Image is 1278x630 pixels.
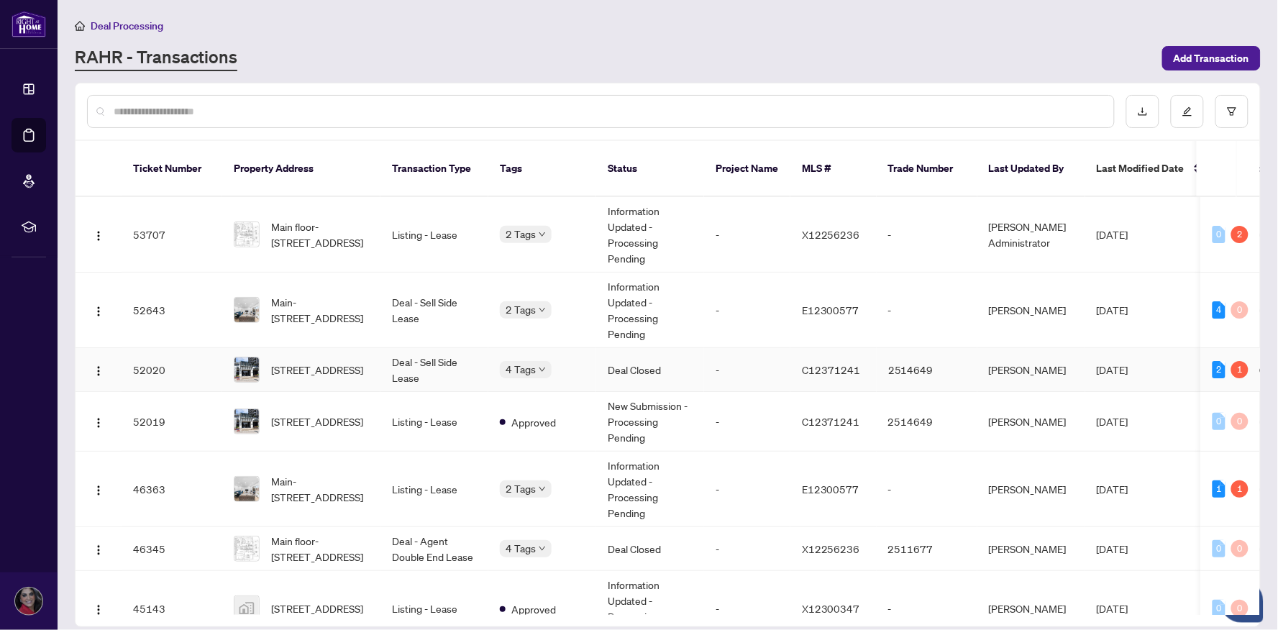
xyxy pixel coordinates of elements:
[596,273,704,348] td: Information Updated - Processing Pending
[1162,46,1261,70] button: Add Transaction
[802,228,860,241] span: X12256236
[506,480,536,497] span: 2 Tags
[93,604,104,616] img: Logo
[12,11,46,37] img: logo
[539,485,546,493] span: down
[1171,95,1204,128] button: edit
[704,392,790,452] td: -
[1213,480,1225,498] div: 1
[93,485,104,496] img: Logo
[704,273,790,348] td: -
[511,601,556,617] span: Approved
[802,483,859,496] span: E12300577
[877,348,977,392] td: 2514649
[122,197,222,273] td: 53707
[93,365,104,377] img: Logo
[596,141,704,197] th: Status
[596,197,704,273] td: Information Updated - Processing Pending
[234,357,259,382] img: thumbnail-img
[122,392,222,452] td: 52019
[506,301,536,318] span: 2 Tags
[271,533,369,565] span: Main floor-[STREET_ADDRESS]
[93,417,104,429] img: Logo
[1182,106,1192,117] span: edit
[1097,415,1128,428] span: [DATE]
[122,348,222,392] td: 52020
[93,306,104,317] img: Logo
[704,452,790,527] td: -
[380,348,488,392] td: Deal - Sell Side Lease
[87,410,110,433] button: Logo
[1213,540,1225,557] div: 0
[15,588,42,615] img: Profile Icon
[488,141,596,197] th: Tags
[380,527,488,571] td: Deal - Agent Double End Lease
[539,231,546,238] span: down
[1097,483,1128,496] span: [DATE]
[87,358,110,381] button: Logo
[87,537,110,560] button: Logo
[271,219,369,250] span: Main floor-[STREET_ADDRESS]
[596,452,704,527] td: Information Updated - Processing Pending
[1213,361,1225,378] div: 2
[977,527,1085,571] td: [PERSON_NAME]
[704,141,790,197] th: Project Name
[977,273,1085,348] td: [PERSON_NAME]
[1213,600,1225,617] div: 0
[977,197,1085,273] td: [PERSON_NAME] Administrator
[539,306,546,314] span: down
[704,527,790,571] td: -
[1097,602,1128,615] span: [DATE]
[1097,363,1128,376] span: [DATE]
[506,540,536,557] span: 4 Tags
[122,527,222,571] td: 46345
[1213,226,1225,243] div: 0
[802,415,860,428] span: C12371241
[271,294,369,326] span: Main-[STREET_ADDRESS]
[380,273,488,348] td: Deal - Sell Side Lease
[122,141,222,197] th: Ticket Number
[802,303,859,316] span: E12300577
[539,366,546,373] span: down
[1097,228,1128,241] span: [DATE]
[222,141,380,197] th: Property Address
[1231,480,1249,498] div: 1
[704,348,790,392] td: -
[1097,303,1128,316] span: [DATE]
[87,597,110,620] button: Logo
[87,478,110,501] button: Logo
[91,19,163,32] span: Deal Processing
[1097,160,1185,176] span: Last Modified Date
[977,392,1085,452] td: [PERSON_NAME]
[87,298,110,321] button: Logo
[380,141,488,197] th: Transaction Type
[877,527,977,571] td: 2511677
[380,392,488,452] td: Listing - Lease
[802,542,860,555] span: X12256236
[1231,226,1249,243] div: 2
[977,348,1085,392] td: [PERSON_NAME]
[977,452,1085,527] td: [PERSON_NAME]
[271,601,363,616] span: [STREET_ADDRESS]
[877,197,977,273] td: -
[271,473,369,505] span: Main-[STREET_ADDRESS]
[1138,106,1148,117] span: download
[122,452,222,527] td: 46363
[539,545,546,552] span: down
[1174,47,1249,70] span: Add Transaction
[802,363,860,376] span: C12371241
[596,348,704,392] td: Deal Closed
[1231,301,1249,319] div: 0
[93,544,104,556] img: Logo
[596,392,704,452] td: New Submission - Processing Pending
[122,273,222,348] td: 52643
[1231,600,1249,617] div: 0
[877,273,977,348] td: -
[877,141,977,197] th: Trade Number
[234,477,259,501] img: thumbnail-img
[802,602,860,615] span: X12300347
[1215,95,1249,128] button: filter
[234,409,259,434] img: thumbnail-img
[271,362,363,378] span: [STREET_ADDRESS]
[75,45,237,71] a: RAHR - Transactions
